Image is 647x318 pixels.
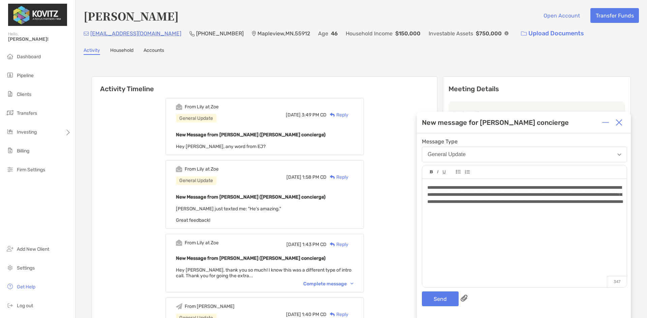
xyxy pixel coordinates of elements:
[17,303,33,309] span: Log out
[17,92,31,97] span: Clients
[422,118,569,127] div: New message for [PERSON_NAME] concierge
[476,29,502,38] p: $750,000
[110,47,133,55] a: Household
[90,29,181,38] p: [EMAIL_ADDRESS][DOMAIN_NAME]
[8,36,71,42] span: [PERSON_NAME]!
[350,283,353,285] img: Chevron icon
[504,31,509,35] img: Info Icon
[92,77,437,93] h6: Activity Timeline
[176,166,182,172] img: Event icon
[590,8,639,23] button: Transfer Funds
[176,144,266,149] span: Hey [PERSON_NAME], any word from EJ?
[327,311,348,318] div: Reply
[465,170,470,174] img: Editor control icon
[176,114,216,122] div: General Update
[176,176,216,185] div: General Update
[437,170,438,174] img: Editor control icon
[302,242,327,247] span: 1:43 PM CD
[176,104,182,110] img: Event icon
[176,255,326,261] b: New Message from [PERSON_NAME] ([PERSON_NAME] concierge)
[17,110,37,116] span: Transfers
[185,240,219,246] div: From Lily at Zoe
[6,282,14,290] img: get-help icon
[302,312,327,317] span: 1:40 PM CD
[189,31,195,36] img: Phone Icon
[538,8,585,23] button: Open Account
[176,303,182,310] img: Event icon
[286,174,301,180] span: [DATE]
[346,29,393,38] p: Household Income
[517,26,588,41] a: Upload Documents
[6,146,14,154] img: billing icon
[331,29,338,38] p: 46
[144,47,164,55] a: Accounts
[327,241,348,248] div: Reply
[422,138,627,145] span: Message Type
[185,304,235,309] div: From [PERSON_NAME]
[17,148,29,154] span: Billing
[6,301,14,309] img: logout icon
[6,245,14,253] img: add_new_client icon
[6,128,14,136] img: investing icon
[395,29,421,38] p: $150,000
[330,175,335,179] img: Reply icon
[196,29,244,38] p: [PHONE_NUMBER]
[330,242,335,247] img: Reply icon
[521,31,527,36] img: button icon
[17,54,41,60] span: Dashboard
[257,29,310,38] p: Mapleview , MN , 55912
[185,104,219,110] div: From Lily at Zoe
[17,246,49,252] span: Add New Client
[286,242,301,247] span: [DATE]
[17,265,35,271] span: Settings
[430,170,433,174] img: Editor control icon
[303,281,353,287] div: Complete message
[454,109,620,118] p: Last meeting
[6,52,14,60] img: dashboard icon
[17,284,35,290] span: Get Help
[176,206,281,223] span: [PERSON_NAME] just texted me: "He's amazing." Great feedback!
[302,112,327,118] span: 3:49 PM CD
[6,71,14,79] img: pipeline icon
[176,267,351,279] span: Hey [PERSON_NAME], thank you so much! I know this was a different type of intro call. Thank you f...
[456,170,461,174] img: Editor control icon
[318,29,328,38] p: Age
[6,263,14,272] img: settings icon
[8,3,67,27] img: Zoe Logo
[17,167,45,173] span: Firm Settings
[607,276,627,287] p: 347
[286,312,301,317] span: [DATE]
[461,295,467,302] img: paperclip attachments
[429,29,473,38] p: Investable Assets
[6,165,14,173] img: firm-settings icon
[176,194,326,200] b: New Message from [PERSON_NAME] ([PERSON_NAME] concierge)
[6,90,14,98] img: clients icon
[617,153,621,156] img: Open dropdown arrow
[84,8,179,24] h4: [PERSON_NAME]
[616,119,622,126] img: Close
[449,85,625,93] p: Meeting Details
[176,240,182,246] img: Event icon
[327,174,348,181] div: Reply
[330,312,335,317] img: Reply icon
[17,73,34,78] span: Pipeline
[428,151,466,157] div: General Update
[185,166,219,172] div: From Lily at Zoe
[176,132,326,138] b: New Message from [PERSON_NAME] ([PERSON_NAME] concierge)
[6,109,14,117] img: transfers icon
[252,31,256,36] img: Location Icon
[84,47,100,55] a: Activity
[442,170,446,174] img: Editor control icon
[84,32,89,36] img: Email Icon
[602,119,609,126] img: Expand or collapse
[422,147,627,162] button: General Update
[286,112,301,118] span: [DATE]
[422,291,459,306] button: Send
[17,129,37,135] span: Investing
[327,111,348,118] div: Reply
[302,174,327,180] span: 1:58 PM CD
[330,113,335,117] img: Reply icon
